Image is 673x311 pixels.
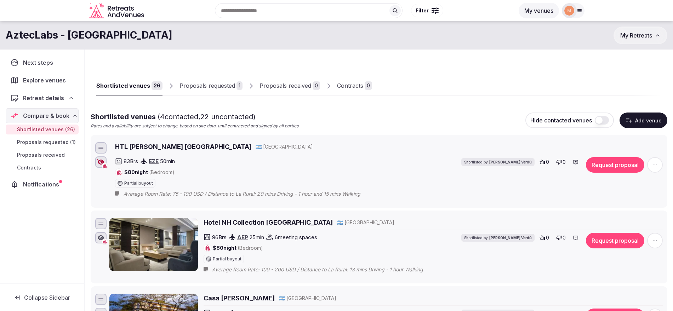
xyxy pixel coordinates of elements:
[6,177,79,192] a: Notifications
[263,143,313,150] span: [GEOGRAPHIC_DATA]
[275,234,317,241] span: 6 meeting spaces
[546,234,549,241] span: 0
[6,137,79,147] a: Proposals requested (1)
[6,290,79,305] button: Collapse Sidebar
[250,234,264,241] span: 25 min
[23,94,64,102] span: Retreat details
[620,32,652,39] span: My Retreats
[96,81,150,90] div: Shortlisted venues
[519,7,559,14] a: My venues
[109,218,198,271] img: Hotel NH Collection Buenos Aires Crillón
[554,233,568,243] button: 0
[124,157,138,165] span: 83 Brs
[337,219,343,225] span: 🇦🇷
[17,164,41,171] span: Contracts
[489,160,532,165] span: [PERSON_NAME] Verdú
[89,3,146,19] a: Visit the homepage
[286,295,336,302] span: [GEOGRAPHIC_DATA]
[614,27,667,44] button: My Retreats
[124,181,153,185] span: Partial buyout
[115,142,251,151] a: HTL [PERSON_NAME] [GEOGRAPHIC_DATA]
[554,157,568,167] button: 0
[17,126,75,133] span: Shortlisted venues (26)
[6,28,172,42] h1: AztecLabs - [GEOGRAPHIC_DATA]
[91,123,298,129] p: Rates and availability are subject to change, based on site data, until contracted and signed by ...
[24,294,70,301] span: Collapse Sidebar
[546,159,549,166] span: 0
[489,235,532,240] span: [PERSON_NAME] Verdú
[23,76,69,85] span: Explore venues
[158,113,256,121] span: ( 4 contacted, 22 uncontacted)
[89,3,146,19] svg: Retreats and Venues company logo
[152,81,162,90] div: 26
[365,81,372,90] div: 0
[179,81,235,90] div: Proposals requested
[586,157,644,173] button: Request proposal
[416,7,429,14] span: Filter
[6,125,79,134] a: Shortlisted venues (26)
[91,113,256,121] span: Shortlisted venues
[160,157,175,165] span: 50 min
[149,158,159,165] a: EZE
[213,257,241,261] span: Partial buyout
[337,219,343,226] button: 🇦🇷
[586,233,644,248] button: Request proposal
[124,190,375,197] span: Average Room Rate: 75 - 100 USD / Distance to La Rural: 20 mins Driving - 1 hour and 15 mins Walking
[237,234,248,241] a: AEP
[563,159,566,166] span: 0
[6,150,79,160] a: Proposals received
[213,244,263,252] span: $80 night
[411,4,443,17] button: Filter
[279,295,285,302] button: 🇦🇷
[530,117,592,124] span: Hide contacted venues
[6,73,79,88] a: Explore venues
[313,81,320,90] div: 0
[563,234,566,241] span: 0
[256,143,262,150] button: 🇦🇷
[461,158,535,166] div: Shortlisted by
[6,55,79,70] a: Next steps
[259,81,311,90] div: Proposals received
[337,76,372,96] a: Contracts0
[204,218,333,227] a: Hotel NH Collection [GEOGRAPHIC_DATA]
[461,234,535,242] div: Shortlisted by
[124,169,175,176] span: $80 night
[212,234,227,241] span: 96 Brs
[6,163,79,173] a: Contracts
[620,113,667,128] button: Add venue
[23,111,69,120] span: Compare & book
[17,151,65,159] span: Proposals received
[179,76,243,96] a: Proposals requested1
[212,266,437,273] span: Average Room Rate: 100 - 200 USD / Distance to La Rural: 13 mins Driving - 1 hour Walking
[238,245,263,251] span: (Bedroom)
[279,295,285,301] span: 🇦🇷
[259,76,320,96] a: Proposals received0
[96,76,162,96] a: Shortlisted venues26
[17,139,76,146] span: Proposals requested (1)
[519,3,559,18] button: My venues
[537,157,551,167] button: 0
[344,219,394,226] span: [GEOGRAPHIC_DATA]
[537,233,551,243] button: 0
[564,6,574,16] img: marina
[236,81,243,90] div: 1
[337,81,363,90] div: Contracts
[23,180,62,189] span: Notifications
[23,58,56,67] span: Next steps
[204,294,275,303] a: Casa [PERSON_NAME]
[149,169,175,175] span: (Bedroom)
[256,144,262,150] span: 🇦🇷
